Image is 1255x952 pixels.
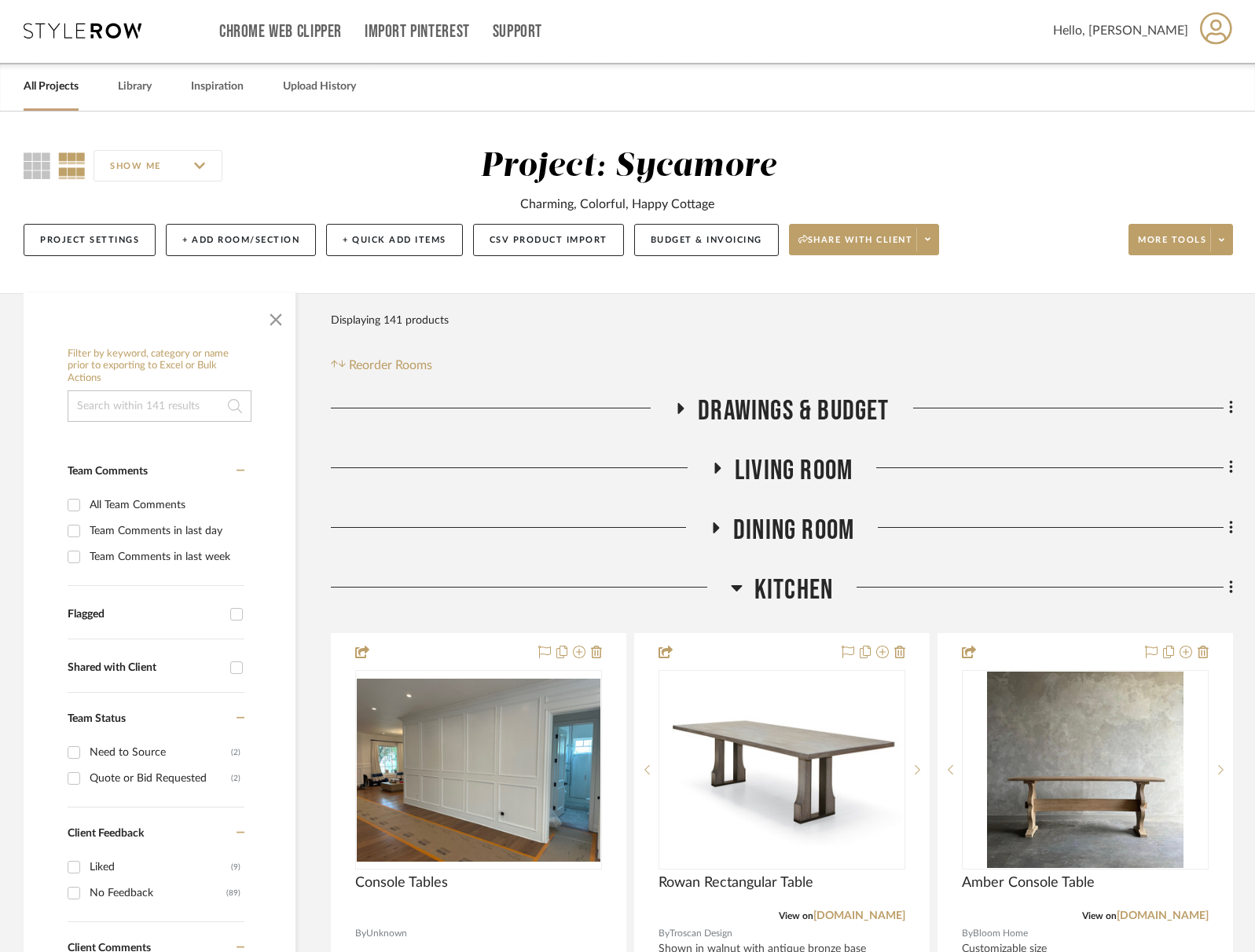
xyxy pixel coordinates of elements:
[90,492,240,518] div: All Team Comments
[331,305,449,336] div: Displaying 141 products
[473,224,624,256] button: CSV Product Import
[798,234,913,258] span: Share with client
[68,390,251,422] input: Search within 141 results
[68,828,144,839] span: Client Feedback
[1138,234,1206,258] span: More tools
[68,661,222,675] div: Shared with Client
[1082,911,1117,921] span: View on
[118,76,152,97] a: Library
[779,911,813,921] span: View on
[1128,224,1233,255] button: More tools
[698,394,889,428] span: Drawings & Budget
[962,926,973,941] span: By
[670,926,732,941] span: Troscan Design
[987,672,1183,868] img: Amber Console Table
[90,544,240,569] div: Team Comments in last week
[191,76,244,97] a: Inspiration
[326,224,463,256] button: + Quick Add Items
[226,881,240,906] div: (89)
[231,855,240,880] div: (9)
[659,671,905,869] div: 0
[659,874,813,892] span: Rowan Rectangular Table
[90,518,240,544] div: Team Comments in last day
[90,881,226,906] div: No Feedback
[260,301,292,332] button: Close
[962,874,1095,892] span: Amber Console Table
[733,514,854,547] span: Dining Room
[1117,910,1209,921] a: [DOMAIN_NAME]
[356,671,601,869] div: 0
[357,679,600,862] img: Console Tables
[68,466,148,477] span: Team Comments
[660,694,904,846] img: Rowan Rectangular Table
[754,573,833,607] span: Kitchen
[480,150,776,183] div: Project: Sycamore
[365,25,470,38] a: Import Pinterest
[355,874,448,892] span: Console Tables
[366,926,407,941] span: Unknown
[231,740,240,765] div: (2)
[231,766,240,791] div: (2)
[219,25,342,38] a: Chrome Web Clipper
[735,454,853,488] span: Living Room
[634,224,779,256] button: Budget & Invoicing
[789,224,940,255] button: Share with client
[1053,21,1188,40] span: Hello, [PERSON_NAME]
[24,76,79,97] a: All Projects
[90,766,231,791] div: Quote or Bid Requested
[283,76,356,97] a: Upload History
[90,855,231,880] div: Liked
[68,608,222,621] div: Flagged
[24,224,156,256] button: Project Settings
[520,195,714,214] div: Charming, Colorful, Happy Cottage
[166,224,316,256] button: + Add Room/Section
[659,926,670,941] span: By
[355,926,366,941] span: By
[90,740,231,765] div: Need to Source
[331,356,432,375] button: Reorder Rooms
[973,926,1028,941] span: Bloom Home
[68,713,126,724] span: Team Status
[813,910,905,921] a: [DOMAIN_NAME]
[493,25,542,38] a: Support
[349,356,432,375] span: Reorder Rooms
[68,348,251,385] h6: Filter by keyword, category or name prior to exporting to Excel or Bulk Actions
